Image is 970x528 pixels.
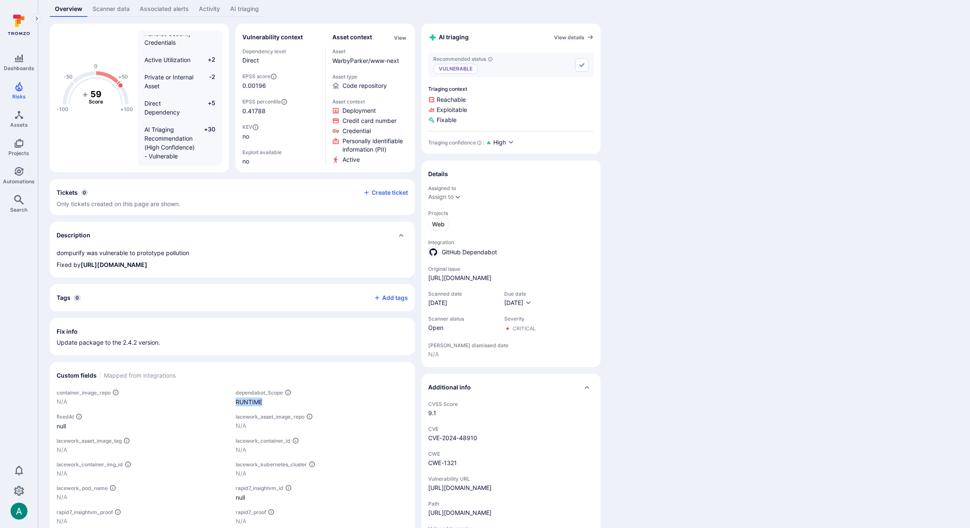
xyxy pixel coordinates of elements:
[242,82,266,90] span: 0.00196
[428,509,492,516] a: [URL][DOMAIN_NAME]
[236,517,408,525] p: N/A
[428,170,448,178] h2: Details
[342,155,360,164] span: Click to view evidence
[428,106,594,114] span: Exploitable
[57,485,108,491] span: lacework_pod_name
[342,117,397,125] span: Click to view evidence
[428,484,492,492] div: [URL][DOMAIN_NAME]
[428,193,454,200] button: Assign to
[10,122,28,128] span: Assets
[89,98,103,105] text: Score
[428,116,594,124] span: Fixable
[135,1,194,17] a: Associated alerts
[50,1,87,17] a: Overview
[428,451,594,457] span: CWE
[81,189,88,196] span: 0
[428,426,594,432] span: CVE
[428,434,477,441] a: CVE-2024-48910
[342,82,387,90] span: Code repository
[199,73,215,90] span: -2
[57,461,123,468] span: lacework_container_img_id
[236,469,408,478] p: N/A
[199,29,215,47] span: +2
[242,33,303,41] h2: Vulnerability context
[144,56,190,63] span: Active Utilization
[504,316,536,322] span: Severity
[50,1,958,17] div: Vulnerability tabs
[433,56,493,62] span: Recommended status
[332,98,408,105] span: Asset context
[575,58,589,72] button: Accept recommended status
[50,179,415,215] div: Collapse
[57,249,408,257] p: dompurify was vulnerable to prototype pollution
[57,493,229,501] p: N/A
[32,14,42,24] button: Expand navigation menu
[428,316,496,322] span: Scanner status
[8,150,29,156] span: Projects
[236,493,408,502] div: null
[57,188,78,197] h2: Tickets
[11,503,27,520] div: Arjan Dehar
[57,231,90,240] h2: Description
[236,414,304,420] span: lacework_asset_image_repo
[488,57,493,62] svg: AI triaging agent's recommendation for vulnerability status
[493,138,514,147] button: High
[242,56,318,65] span: Direct
[428,409,594,417] span: 9.1
[242,107,318,115] span: 0.41788
[428,401,594,407] span: CVSS Score
[225,1,264,17] a: AI triaging
[504,291,532,307] div: Due date field
[428,266,594,272] span: Original issue
[82,89,88,99] tspan: +
[428,383,471,392] h2: Additional info
[332,33,372,41] h2: Asset context
[87,1,135,17] a: Scanner data
[144,100,180,116] span: Direct Dependency
[81,261,147,268] a: [URL][DOMAIN_NAME]
[79,89,113,105] g: The vulnerability score is based on the parameters defined in the settings
[504,299,523,306] span: [DATE]
[57,509,113,515] span: rapid7_insightvm_proof
[57,469,229,478] p: N/A
[421,161,600,367] section: details card
[493,138,506,147] span: High
[4,65,34,71] span: Dashboards
[428,342,594,348] span: [PERSON_NAME] dismissed date
[454,193,461,200] button: Expand dropdown
[428,476,594,482] span: Vulnerability URL
[428,139,484,146] div: Triaging confidence :
[118,73,128,80] text: +50
[367,291,408,305] button: Add tags
[50,318,415,355] section: fix info card
[3,178,35,185] span: Automations
[428,33,469,42] h2: AI triaging
[199,125,215,161] span: +30
[236,446,408,454] p: N/A
[428,291,496,297] span: Scanned date
[428,274,492,282] a: [URL][DOMAIN_NAME]
[421,374,600,401] div: Collapse
[90,89,101,99] tspan: 59
[504,291,532,297] span: Due date
[57,338,408,347] p: Update package to the 2.4.2 version.
[428,95,594,104] span: Reachable
[477,140,482,145] svg: AI Triaging Agent self-evaluates the confidence behind recommended status based on the depth and ...
[120,106,133,112] text: +100
[94,63,98,69] text: 0
[242,124,318,131] span: KEV
[554,34,594,41] a: View details
[242,48,318,54] span: Dependency level
[12,93,26,100] span: Risks
[50,284,415,311] div: Collapse tags
[236,485,283,491] span: rapid7_insightvm_id
[428,299,496,307] span: [DATE]
[57,517,229,525] p: N/A
[342,106,376,115] span: Click to view evidence
[363,189,408,196] button: Create ticket
[428,210,594,216] span: Projects
[428,459,457,466] a: CWE-1321
[342,137,408,154] span: Click to view evidence
[57,438,122,444] span: lacework_asset_image_tag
